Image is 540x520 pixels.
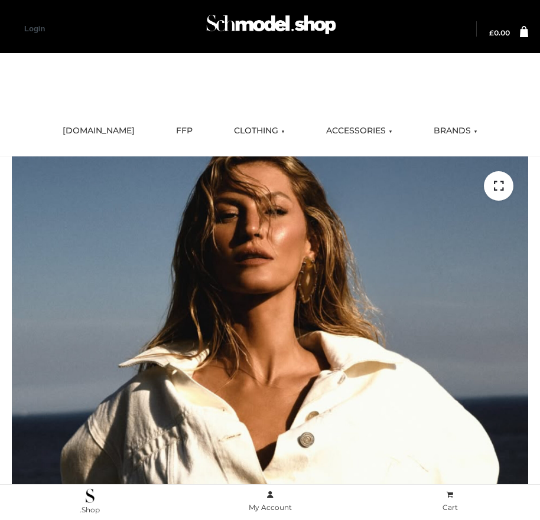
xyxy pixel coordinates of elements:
a: BRANDS [425,118,486,144]
a: Schmodel Admin 964 [201,10,339,48]
a: ACCESSORIES [317,118,401,144]
span: .Shop [80,505,100,514]
img: Schmodel Admin 964 [203,6,339,48]
a: £0.00 [489,30,510,37]
bdi: 0.00 [489,28,510,37]
a: Cart [360,488,540,515]
span: Cart [443,503,458,512]
span: £ [489,28,494,37]
a: [DOMAIN_NAME] [54,118,144,144]
a: FFP [167,118,201,144]
a: CLOTHING [225,118,294,144]
span: My Account [249,503,292,512]
a: My Account [180,488,360,515]
img: .Shop [86,489,95,503]
a: Login [24,24,45,33]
